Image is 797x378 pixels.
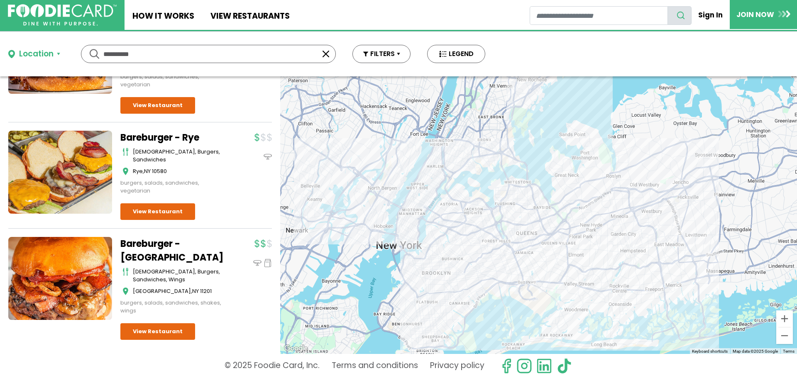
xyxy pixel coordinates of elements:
[692,6,730,24] a: Sign In
[530,6,668,25] input: restaurant search
[427,45,485,63] button: LEGEND
[120,203,195,220] a: View Restaurant
[499,358,514,374] svg: check us out on facebook
[692,349,728,354] button: Keyboard shortcuts
[556,358,572,374] img: tiktok.svg
[122,148,129,156] img: cutlery_icon.svg
[733,349,778,354] span: Map data ©2025 Google
[264,259,272,267] img: pickup_icon.svg
[120,97,195,114] a: View Restaurant
[120,73,224,89] div: burgers, salads, sandwiches, vegetarian
[144,167,151,175] span: NY
[776,327,793,344] button: Zoom out
[133,287,224,295] div: ,
[133,268,224,284] div: [DEMOGRAPHIC_DATA], burgers, sandwiches, wings
[120,131,224,144] a: Bareburger - Rye
[120,323,195,340] a: View Restaurant
[8,4,117,26] img: FoodieCard; Eat, Drink, Save, Donate
[430,358,484,374] a: Privacy policy
[122,268,129,276] img: cutlery_icon.svg
[282,343,310,354] img: Google
[120,179,224,195] div: burgers, salads, sandwiches, vegetarian
[332,358,418,374] a: Terms and conditions
[122,167,129,176] img: map_icon.svg
[120,299,224,315] div: burgers, salads, sandwiches, shakes, wings
[352,45,411,63] button: FILTERS
[133,167,224,176] div: ,
[122,287,129,295] img: map_icon.svg
[264,153,272,161] img: dinein_icon.svg
[776,310,793,327] button: Zoom in
[282,343,310,354] a: Open this area in Google Maps (opens a new window)
[225,358,320,374] p: © 2025 Foodie Card, Inc.
[133,167,143,175] span: Rye
[19,48,54,60] div: Location
[783,349,795,354] a: Terms
[133,148,224,164] div: [DEMOGRAPHIC_DATA], burgers, sandwiches
[152,167,167,175] span: 10580
[667,6,692,25] button: search
[192,287,199,295] span: NY
[8,48,60,60] button: Location
[133,287,191,295] span: [GEOGRAPHIC_DATA]
[200,287,212,295] span: 11201
[253,259,262,267] img: dinein_icon.svg
[536,358,552,374] img: linkedin.svg
[120,237,224,264] a: Bareburger - [GEOGRAPHIC_DATA]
